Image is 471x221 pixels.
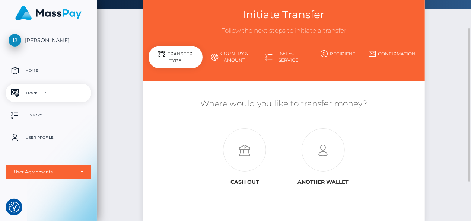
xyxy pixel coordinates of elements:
h3: Initiate Transfer [149,7,420,22]
a: Transfer [6,84,91,102]
p: User Profile [9,132,88,143]
h5: Where would you like to transfer money? [149,98,420,110]
h6: Another wallet [290,179,357,185]
p: Transfer [9,87,88,99]
img: MassPay [15,6,82,20]
h6: Cash out [211,179,278,185]
a: History [6,106,91,125]
button: Consent Preferences [9,202,20,213]
a: Country & Amount [203,47,257,67]
h3: Follow the next steps to initiate a transfer [149,26,420,35]
a: Home [6,61,91,80]
a: Select Service [257,47,311,67]
div: User Agreements [14,169,75,175]
img: Revisit consent button [9,202,20,213]
div: Transfer Type [149,46,203,68]
p: Home [9,65,88,76]
a: Confirmation [365,47,420,60]
a: User Profile [6,128,91,147]
a: Recipient [311,47,365,60]
span: [PERSON_NAME] [6,37,91,44]
button: User Agreements [6,165,91,179]
p: History [9,110,88,121]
